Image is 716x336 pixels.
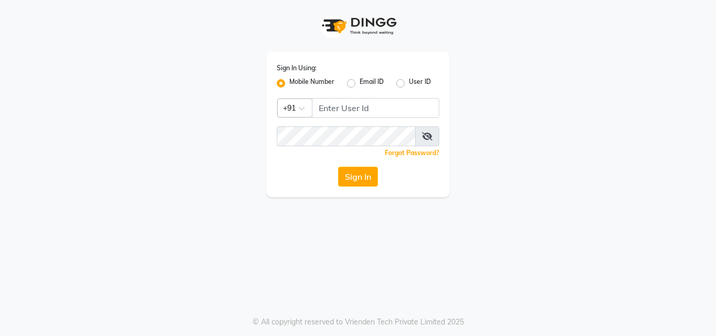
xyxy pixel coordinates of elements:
img: logo1.svg [316,10,400,41]
button: Sign In [338,167,378,187]
label: Sign In Using: [277,63,317,73]
a: Forgot Password? [385,149,439,157]
input: Username [277,126,416,146]
label: Email ID [360,77,384,90]
label: User ID [409,77,431,90]
label: Mobile Number [289,77,334,90]
input: Username [312,98,439,118]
